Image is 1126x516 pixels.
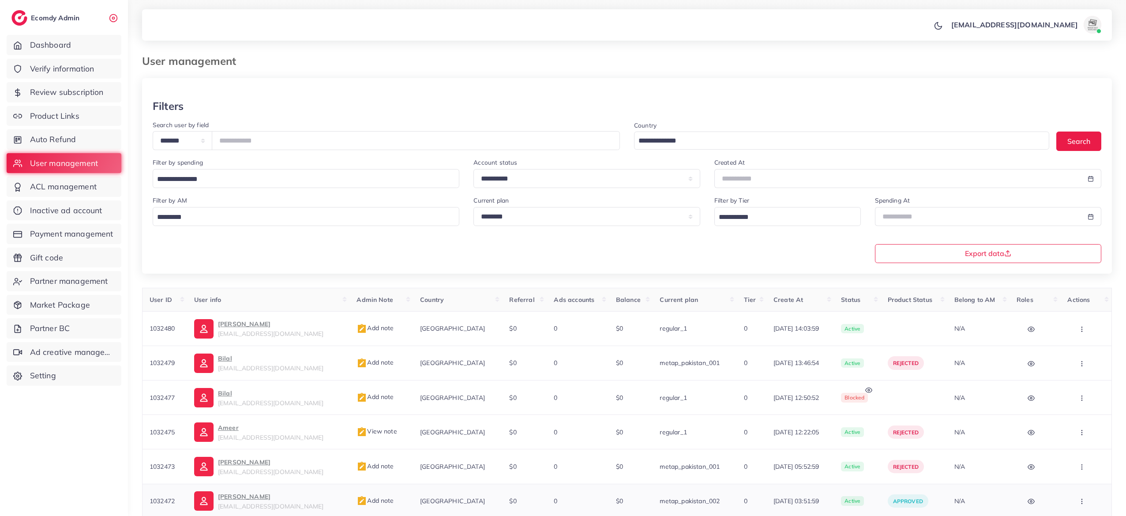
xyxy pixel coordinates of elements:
span: regular_1 [660,324,687,332]
span: Auto Refund [30,134,76,145]
span: active [841,496,864,506]
a: Partner BC [7,318,121,339]
input: Search for option [154,211,448,224]
a: Gift code [7,248,121,268]
img: logo [11,10,27,26]
span: 0 [554,359,557,367]
span: Review subscription [30,87,104,98]
span: Create At [773,296,803,304]
a: Product Links [7,106,121,126]
span: Current plan [660,296,698,304]
span: Belong to AM [954,296,995,304]
span: [DATE] 03:51:59 [773,497,827,505]
span: 1032473 [150,463,175,471]
label: Filter by AM [153,196,187,205]
span: [GEOGRAPHIC_DATA] [420,497,485,505]
span: N/A [954,497,965,505]
span: 0 [744,394,747,402]
img: admin_note.cdd0b510.svg [357,392,367,403]
span: metap_pakistan_001 [660,463,720,471]
a: Ad creative management [7,342,121,362]
img: ic-user-info.36bf1079.svg [194,319,214,339]
div: Search for option [153,169,459,188]
span: Balance [616,296,641,304]
span: Dashboard [30,39,71,51]
span: 0 [554,497,557,505]
a: Payment management [7,224,121,244]
h3: Filters [153,100,184,113]
img: admin_note.cdd0b510.svg [357,496,367,506]
span: [GEOGRAPHIC_DATA] [420,394,485,402]
div: Search for option [714,207,861,226]
span: regular_1 [660,428,687,436]
span: [GEOGRAPHIC_DATA] [420,463,485,471]
span: [DATE] 05:52:59 [773,462,827,471]
a: Bilal[EMAIL_ADDRESS][DOMAIN_NAME] [194,353,342,373]
span: [DATE] 13:46:54 [773,358,827,367]
a: Bilal[EMAIL_ADDRESS][DOMAIN_NAME] [194,388,342,407]
input: Search for option [154,173,448,186]
img: ic-user-info.36bf1079.svg [194,491,214,511]
label: Filter by Tier [714,196,749,205]
span: Gift code [30,252,63,264]
a: Partner management [7,271,121,291]
span: active [841,358,864,368]
span: N/A [954,394,965,402]
span: Payment management [30,228,113,240]
img: admin_note.cdd0b510.svg [357,427,367,437]
span: View note [357,427,397,435]
label: Account status [473,158,517,167]
span: 0 [554,428,557,436]
span: $0 [509,497,516,505]
p: Bilal [218,353,323,364]
span: 0 [744,463,747,471]
span: $0 [616,359,623,367]
span: active [841,324,864,334]
span: [GEOGRAPHIC_DATA] [420,428,485,436]
span: Add note [357,324,394,332]
input: Search for option [716,211,849,224]
span: Actions [1067,296,1090,304]
img: admin_note.cdd0b510.svg [357,461,367,472]
span: $0 [509,463,516,471]
span: [EMAIL_ADDRESS][DOMAIN_NAME] [218,468,323,476]
button: Export data [875,244,1102,263]
span: blocked [841,393,868,403]
span: [DATE] 14:03:59 [773,324,827,333]
span: 0 [744,359,747,367]
span: rejected [893,429,919,436]
span: Admin Note [357,296,393,304]
span: Partner management [30,275,108,287]
a: Ameer[EMAIL_ADDRESS][DOMAIN_NAME] [194,422,342,442]
span: 0 [744,428,747,436]
span: User info [194,296,221,304]
span: User ID [150,296,172,304]
span: Tier [744,296,756,304]
a: logoEcomdy Admin [11,10,82,26]
a: ACL management [7,177,121,197]
span: [DATE] 12:22:05 [773,428,827,437]
span: Country [420,296,444,304]
span: Inactive ad account [30,205,102,216]
p: [EMAIL_ADDRESS][DOMAIN_NAME] [951,19,1078,30]
h3: User management [142,55,243,68]
span: N/A [954,359,965,367]
span: [EMAIL_ADDRESS][DOMAIN_NAME] [218,399,323,407]
p: [PERSON_NAME] [218,319,323,329]
label: Country [634,121,657,130]
span: Market Package [30,299,90,311]
span: approved [893,498,923,505]
a: Auto Refund [7,129,121,150]
a: [PERSON_NAME][EMAIL_ADDRESS][DOMAIN_NAME] [194,457,342,476]
label: Current plan [473,196,509,205]
a: [PERSON_NAME][EMAIL_ADDRESS][DOMAIN_NAME] [194,491,342,511]
button: Search [1056,132,1101,151]
a: [EMAIL_ADDRESS][DOMAIN_NAME]avatar [946,16,1105,34]
span: 1032477 [150,394,175,402]
span: 1032472 [150,497,175,505]
span: rejected [893,360,919,366]
span: active [841,462,864,471]
label: Spending At [875,196,910,205]
img: admin_note.cdd0b510.svg [357,324,367,334]
p: [PERSON_NAME] [218,457,323,467]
